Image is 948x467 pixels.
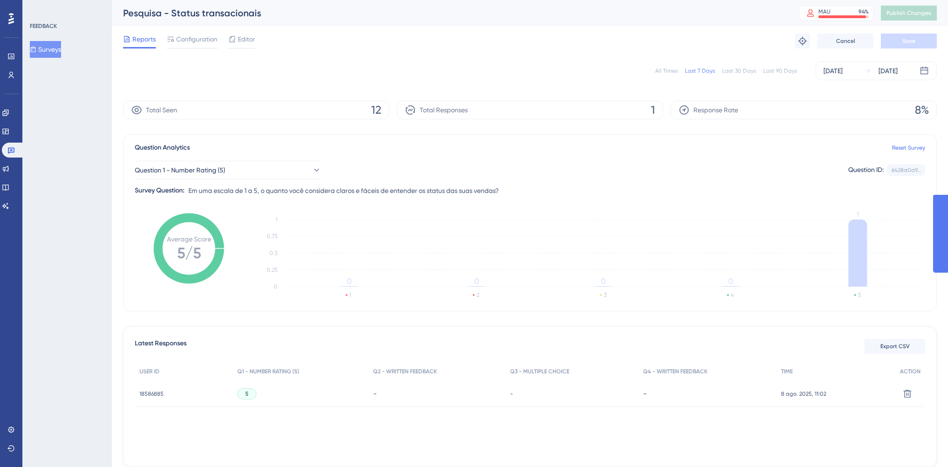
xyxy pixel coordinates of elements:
div: MAU [818,8,830,15]
text: 5 [858,292,861,298]
tspan: 0.75 [267,233,277,240]
button: Save [881,34,937,48]
span: Response Rate [693,104,738,116]
span: 8% [915,103,929,117]
span: 5 [245,390,249,398]
text: 3 [604,292,607,298]
text: 1 [349,292,351,298]
text: 2 [477,292,479,298]
div: - [643,389,772,398]
span: 12 [371,103,381,117]
div: 6428a0a9... [892,166,921,174]
span: Reports [132,34,156,45]
div: Question ID: [848,164,884,176]
text: 4 [731,292,734,298]
span: 8 ago. 2025, 11:02 [781,390,826,398]
span: Em uma escala de 1 a 5, o quanto você considera claros e fáceis de entender os status das suas ve... [188,185,499,196]
tspan: 1 [857,210,859,219]
div: Last 90 Days [763,67,797,75]
div: Survey Question: [135,185,185,196]
span: Question 1 - Number Rating (5) [135,165,225,176]
span: - [510,390,513,398]
tspan: 0 [274,283,277,290]
tspan: 1 [276,216,277,223]
tspan: 0 [601,277,606,286]
span: 1 [651,103,655,117]
div: 94 % [858,8,869,15]
tspan: 0.5 [270,250,277,256]
div: FEEDBACK [30,22,57,30]
tspan: 0 [728,277,733,286]
span: Save [902,37,915,45]
span: Total Seen [146,104,177,116]
span: Total Responses [420,104,468,116]
button: Export CSV [865,339,925,354]
div: Last 30 Days [722,67,756,75]
span: Configuration [176,34,217,45]
div: Last 7 Days [685,67,715,75]
div: [DATE] [823,65,843,76]
span: Q3 - MULTIPLE CHOICE [510,368,569,375]
iframe: UserGuiding AI Assistant Launcher [909,430,937,458]
tspan: Average Score [167,235,211,243]
span: Publish Changes [886,9,931,17]
span: ACTION [900,368,920,375]
div: - [373,389,501,398]
span: Q1 - NUMBER RATING (5) [237,368,299,375]
a: Reset Survey [892,144,925,151]
button: Cancel [817,34,873,48]
span: TIME [781,368,793,375]
span: Q2 - WRITTEN FEEDBACK [373,368,437,375]
span: Cancel [836,37,855,45]
span: Q4 - WRITTEN FEEDBACK [643,368,707,375]
button: Publish Changes [881,6,937,21]
tspan: 0 [347,277,352,286]
span: Latest Responses [135,338,187,355]
div: Pesquisa - Status transacionais [123,7,775,20]
span: Editor [238,34,255,45]
span: Question Analytics [135,142,190,153]
div: [DATE] [879,65,898,76]
tspan: 0 [474,277,479,286]
span: USER ID [139,368,159,375]
button: Question 1 - Number Rating (5) [135,161,321,179]
button: Surveys [30,41,61,58]
tspan: 0.25 [267,267,277,273]
span: 18586885 [139,390,164,398]
span: Export CSV [880,343,910,350]
div: All Times [655,67,678,75]
tspan: 5/5 [177,244,201,262]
